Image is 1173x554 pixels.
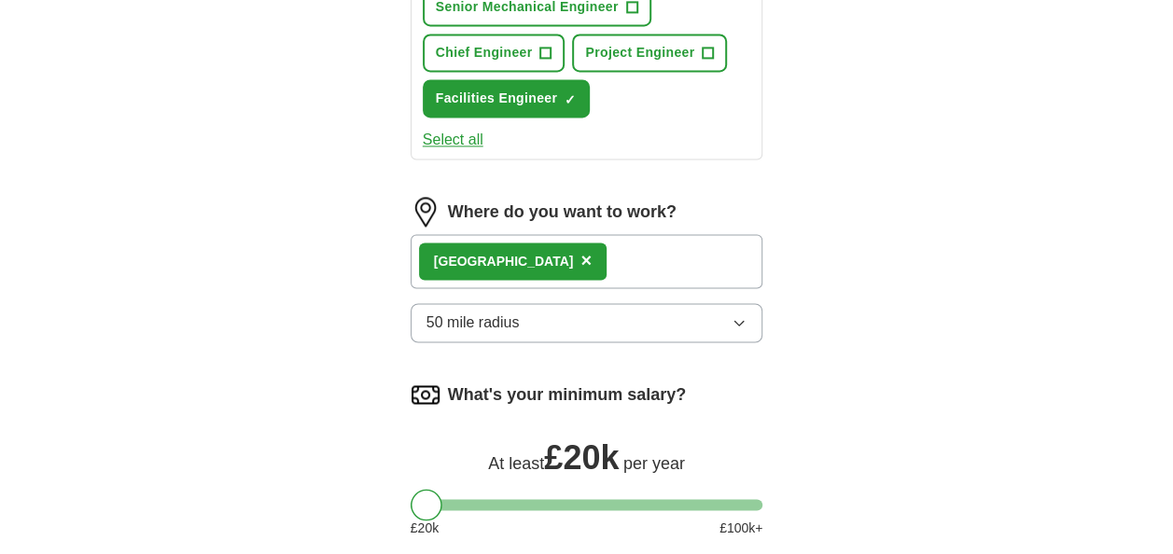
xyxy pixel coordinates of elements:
button: Facilities Engineer✓ [423,79,590,118]
span: At least [488,453,544,472]
button: 50 mile radius [411,303,763,342]
span: £ 20 k [411,518,439,537]
button: Project Engineer [572,34,727,72]
span: ✓ [565,92,576,107]
button: Chief Engineer [423,34,566,72]
label: What's your minimum salary? [448,382,686,408]
span: × [580,250,592,270]
span: Chief Engineer [436,43,533,62]
span: Facilities Engineer [436,89,557,108]
img: salary.png [411,380,440,409]
button: Select all [423,129,483,151]
span: 50 mile radius [426,312,520,334]
button: × [580,247,592,275]
span: per year [623,453,685,472]
span: £ 100 k+ [719,518,762,537]
span: £ 20k [544,437,619,476]
label: Where do you want to work? [448,200,677,225]
img: location.png [411,197,440,227]
span: Project Engineer [585,43,694,62]
div: [GEOGRAPHIC_DATA] [434,252,574,271]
